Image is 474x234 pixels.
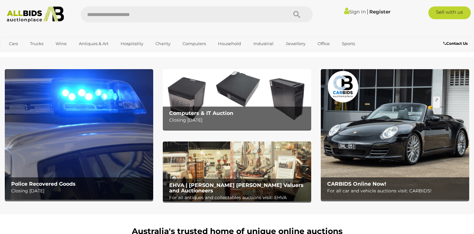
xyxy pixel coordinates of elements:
[367,8,368,15] span: |
[443,41,468,46] b: Contact Us
[5,38,22,49] a: Cars
[169,182,304,194] b: EHVA | [PERSON_NAME] [PERSON_NAME] Valuers and Auctioneers
[369,9,390,15] a: Register
[11,187,150,195] p: Closing [DATE]
[321,69,469,199] img: CARBIDS Online Now!
[117,38,147,49] a: Hospitality
[344,9,366,15] a: Sign In
[169,194,308,202] p: For all antiques and collectables auctions visit: EHVA
[327,181,386,187] b: CARBIDS Online Now!
[11,181,76,187] b: Police Recovered Goods
[313,38,334,49] a: Office
[178,38,210,49] a: Computers
[428,6,471,19] a: Sell with us
[327,187,466,195] p: For all car and vehicle auctions visit: CARBIDS!
[169,116,308,124] p: Closing [DATE]
[338,38,359,49] a: Sports
[249,38,278,49] a: Industrial
[443,40,469,47] a: Contact Us
[321,69,469,199] a: CARBIDS Online Now! CARBIDS Online Now! For all car and vehicle auctions visit: CARBIDS!
[163,141,311,201] img: EHVA | Evans Hastings Valuers and Auctioneers
[163,69,311,129] img: Computers & IT Auction
[26,38,48,49] a: Trucks
[5,69,153,199] a: Police Recovered Goods Police Recovered Goods Closing [DATE]
[214,38,245,49] a: Household
[4,6,67,22] img: Allbids.com.au
[163,69,311,129] a: Computers & IT Auction Computers & IT Auction Closing [DATE]
[75,38,113,49] a: Antiques & Art
[51,38,71,49] a: Wine
[169,110,233,116] b: Computers & IT Auction
[5,69,153,199] img: Police Recovered Goods
[151,38,175,49] a: Charity
[281,6,313,22] button: Search
[163,141,311,201] a: EHVA | Evans Hastings Valuers and Auctioneers EHVA | [PERSON_NAME] [PERSON_NAME] Valuers and Auct...
[282,38,310,49] a: Jewellery
[5,49,58,60] a: [GEOGRAPHIC_DATA]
